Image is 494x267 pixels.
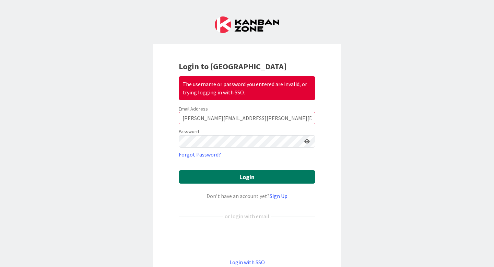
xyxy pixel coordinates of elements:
label: Email Address [179,106,208,112]
div: Don’t have an account yet? [179,192,315,200]
a: Sign Up [270,193,287,199]
img: Kanban Zone [215,16,279,33]
div: or login with email [223,212,271,220]
a: Forgot Password? [179,150,221,159]
button: Login [179,170,315,184]
iframe: Sign in with Google Button [175,232,319,247]
a: Login with SSO [230,259,265,266]
div: The username or password you entered are invalid, or trying logging in with SSO. [179,76,315,100]
label: Password [179,128,199,135]
b: Login to [GEOGRAPHIC_DATA] [179,61,287,72]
